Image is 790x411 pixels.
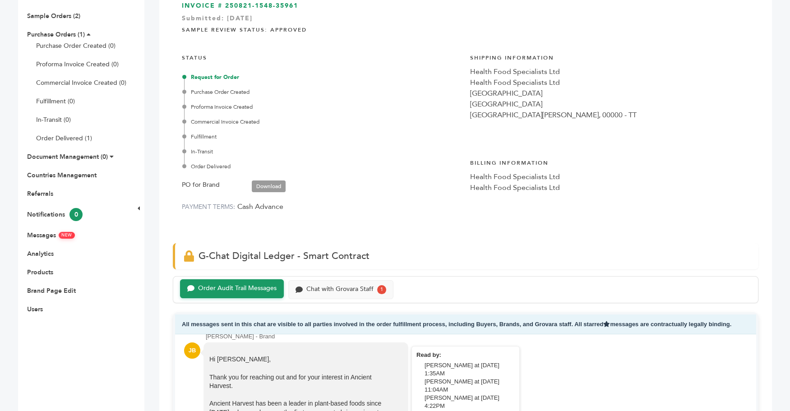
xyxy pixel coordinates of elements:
[425,361,515,378] div: [PERSON_NAME] at [DATE] 1:35AM
[184,73,461,81] div: Request for Order
[377,285,386,294] div: 1
[36,115,71,124] a: In-Transit (0)
[425,378,515,394] div: [PERSON_NAME] at [DATE] 11:04AM
[36,42,115,50] a: Purchase Order Created (0)
[470,66,749,77] div: Health Food Specialists Ltd
[252,180,286,192] a: Download
[27,12,80,20] a: Sample Orders (2)
[27,152,108,161] a: Document Management (0)
[27,268,53,277] a: Products
[470,182,749,193] div: Health Food Specialists Ltd
[470,88,749,99] div: [GEOGRAPHIC_DATA]
[470,110,749,120] div: [GEOGRAPHIC_DATA][PERSON_NAME], 00000 - TT
[425,394,515,410] div: [PERSON_NAME] at [DATE] 4:22PM
[306,286,374,293] div: Chat with Grovara Staff
[184,133,461,141] div: Fulfillment
[182,19,749,38] h4: Sample Review Status: Approved
[184,88,461,96] div: Purchase Order Created
[184,103,461,111] div: Proforma Invoice Created
[470,77,749,88] div: Health Food Specialists Ltd
[237,202,283,212] span: Cash Advance
[27,249,54,258] a: Analytics
[198,285,277,292] div: Order Audit Trail Messages
[59,232,75,239] span: NEW
[470,171,749,182] div: Health Food Specialists Ltd
[27,286,76,295] a: Brand Page Edit
[182,180,220,190] label: PO for Brand
[470,152,749,171] h4: Billing Information
[36,134,92,143] a: Order Delivered (1)
[182,14,749,28] div: Submitted: [DATE]
[182,1,749,10] h3: INVOICE # 250821-1548-35961
[184,118,461,126] div: Commercial Invoice Created
[27,231,75,240] a: MessagesNEW
[27,30,85,39] a: Purchase Orders (1)
[27,171,97,180] a: Countries Management
[470,99,749,110] div: [GEOGRAPHIC_DATA]
[27,189,53,198] a: Referrals
[182,47,461,66] h4: STATUS
[36,60,119,69] a: Proforma Invoice Created (0)
[27,210,83,219] a: Notifications0
[184,342,200,359] div: JB
[36,97,75,106] a: Fulfillment (0)
[184,148,461,156] div: In-Transit
[27,305,43,314] a: Users
[175,314,756,335] div: All messages sent in this chat are visible to all parties involved in the order fulfillment proce...
[182,203,236,211] label: PAYMENT TERMS:
[416,351,441,358] strong: Read by:
[69,208,83,221] span: 0
[36,79,126,87] a: Commercial Invoice Created (0)
[206,332,747,341] div: [PERSON_NAME] - Brand
[470,47,749,66] h4: Shipping Information
[199,249,370,263] span: G-Chat Digital Ledger - Smart Contract
[184,162,461,171] div: Order Delivered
